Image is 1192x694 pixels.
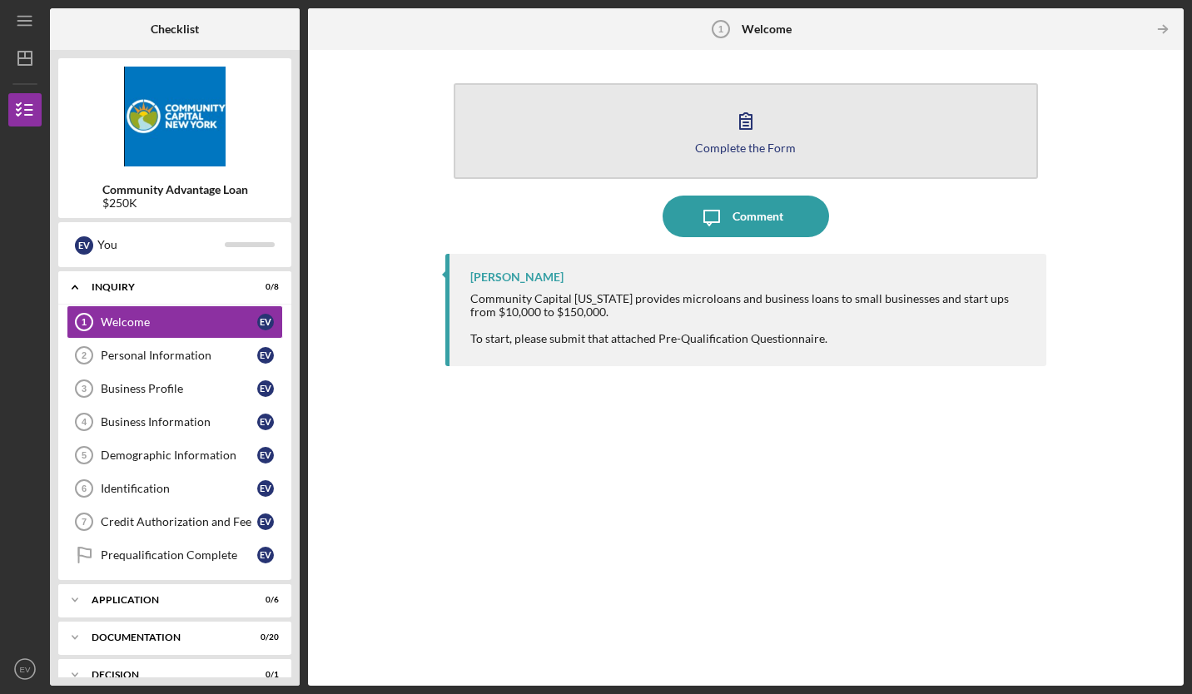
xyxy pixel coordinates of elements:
button: EV [8,652,42,686]
div: Personal Information [101,349,257,362]
tspan: 1 [718,24,723,34]
a: 6IdentificationEV [67,472,283,505]
a: 2Personal InformationEV [67,339,283,372]
a: 3Business ProfileEV [67,372,283,405]
div: Decision [92,670,237,680]
div: 0 / 20 [249,632,279,642]
div: [PERSON_NAME] [470,270,564,284]
div: Complete the Form [695,141,796,154]
div: Community Capital [US_STATE] provides microloans and business loans to small businesses and start... [470,292,1030,345]
button: Complete the Form [454,83,1038,179]
text: EV [20,665,31,674]
b: Checklist [151,22,199,36]
div: E V [257,380,274,397]
div: Identification [101,482,257,495]
div: Comment [733,196,783,237]
tspan: 7 [82,517,87,527]
div: E V [257,547,274,563]
div: E V [257,314,274,330]
a: Prequalification CompleteEV [67,538,283,572]
div: E V [257,513,274,530]
div: Prequalification Complete [101,548,257,562]
div: E V [257,347,274,364]
div: E V [257,447,274,463]
div: You [97,231,225,259]
div: $250K [102,196,248,210]
a: 7Credit Authorization and FeeEV [67,505,283,538]
div: Documentation [92,632,237,642]
b: Community Advantage Loan [102,183,248,196]
tspan: 4 [82,417,87,427]
div: Application [92,595,237,605]
tspan: 1 [82,317,87,327]
div: Business Information [101,415,257,429]
a: 1WelcomeEV [67,305,283,339]
div: Demographic Information [101,449,257,462]
div: E V [257,414,274,430]
b: Welcome [742,22,792,36]
div: E V [257,480,274,497]
a: 5Demographic InformationEV [67,439,283,472]
div: Credit Authorization and Fee [101,515,257,528]
div: Welcome [101,315,257,329]
div: 0 / 6 [249,595,279,605]
div: E V [75,236,93,255]
div: 0 / 8 [249,282,279,292]
div: 0 / 1 [249,670,279,680]
img: Product logo [58,67,291,166]
tspan: 3 [82,384,87,394]
a: 4Business InformationEV [67,405,283,439]
tspan: 5 [82,450,87,460]
div: Inquiry [92,282,237,292]
div: Business Profile [101,382,257,395]
tspan: 2 [82,350,87,360]
tspan: 6 [82,483,87,493]
button: Comment [663,196,829,237]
